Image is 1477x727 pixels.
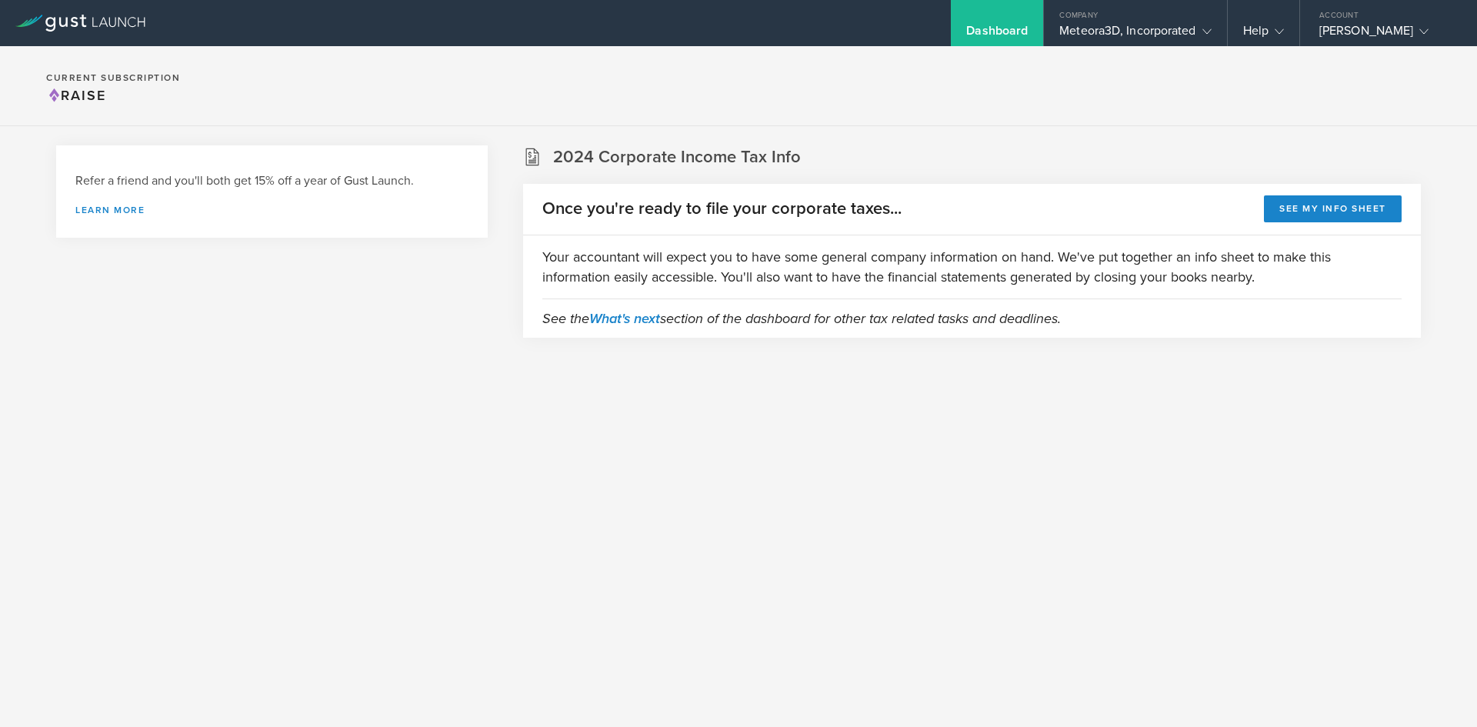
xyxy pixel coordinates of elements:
[75,172,468,190] h3: Refer a friend and you'll both get 15% off a year of Gust Launch.
[589,310,660,327] a: What's next
[46,73,180,82] h2: Current Subscription
[75,205,468,215] a: Learn more
[1059,23,1211,46] div: Meteora3D, Incorporated
[966,23,1028,46] div: Dashboard
[542,310,1061,327] em: See the section of the dashboard for other tax related tasks and deadlines.
[553,146,801,168] h2: 2024 Corporate Income Tax Info
[542,247,1402,287] p: Your accountant will expect you to have some general company information on hand. We've put toget...
[46,87,106,104] span: Raise
[542,198,902,220] h2: Once you're ready to file your corporate taxes...
[1243,23,1284,46] div: Help
[1319,23,1450,46] div: [PERSON_NAME]
[1264,195,1402,222] button: See my info sheet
